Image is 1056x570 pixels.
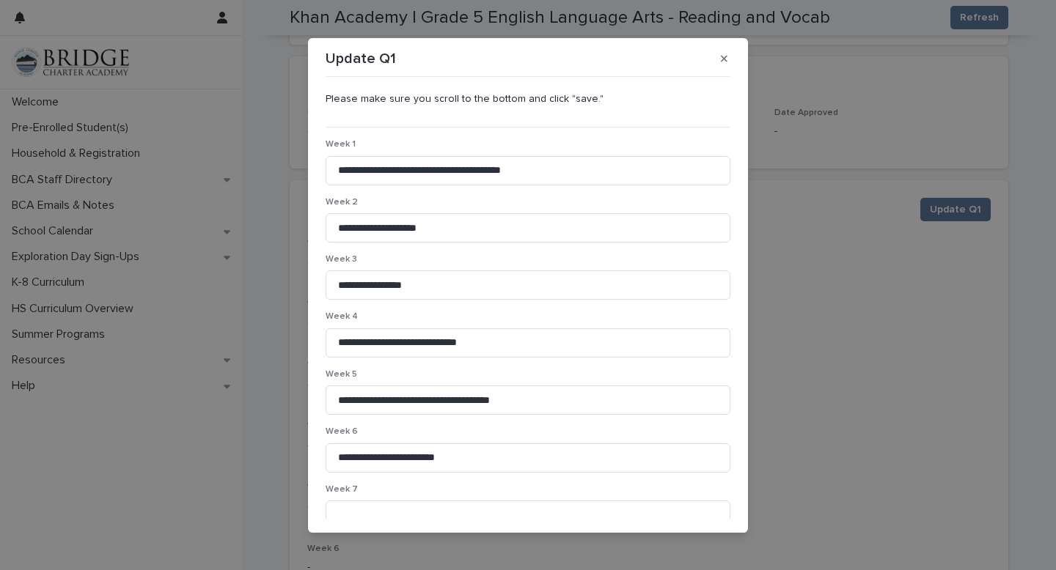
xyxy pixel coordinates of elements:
[326,93,730,106] p: Please make sure you scroll to the bottom and click "save."
[326,312,358,321] span: Week 4
[326,140,356,149] span: Week 1
[326,50,396,67] p: Update Q1
[326,198,358,207] span: Week 2
[326,427,358,436] span: Week 6
[326,485,358,494] span: Week 7
[326,370,357,379] span: Week 5
[326,255,357,264] span: Week 3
